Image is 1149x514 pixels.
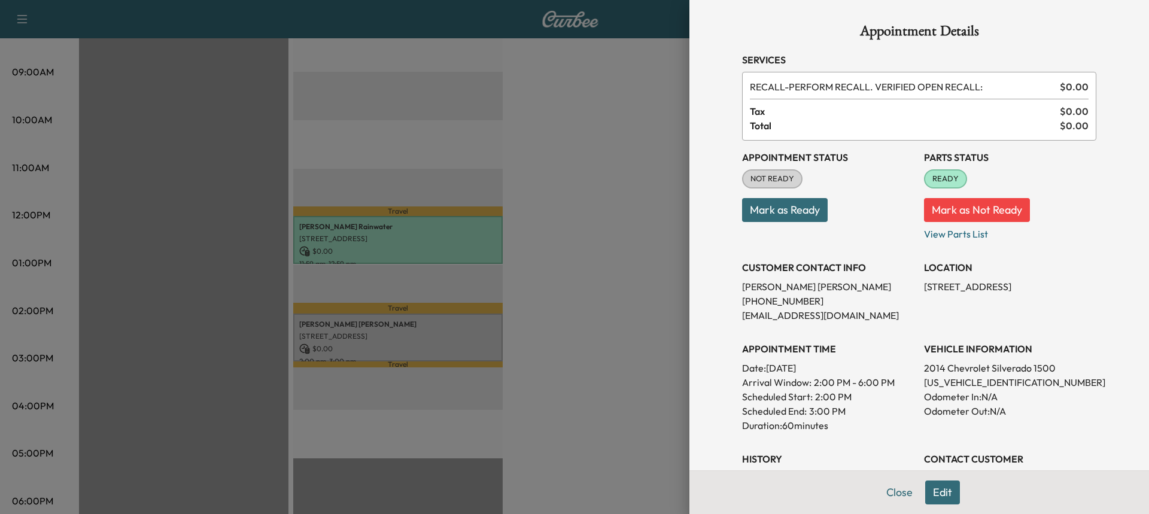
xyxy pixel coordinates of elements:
[924,222,1096,241] p: View Parts List
[750,104,1060,118] span: Tax
[924,361,1096,375] p: 2014 Chevrolet Silverado 1500
[743,173,801,185] span: NOT READY
[742,361,914,375] p: Date: [DATE]
[742,260,914,275] h3: CUSTOMER CONTACT INFO
[924,260,1096,275] h3: LOCATION
[750,118,1060,133] span: Total
[1060,80,1089,94] span: $ 0.00
[742,404,807,418] p: Scheduled End:
[815,390,852,404] p: 2:00 PM
[879,480,920,504] button: Close
[742,342,914,356] h3: APPOINTMENT TIME
[742,53,1096,67] h3: Services
[924,279,1096,294] p: [STREET_ADDRESS]
[742,24,1096,43] h1: Appointment Details
[742,308,914,323] p: [EMAIL_ADDRESS][DOMAIN_NAME]
[925,480,960,504] button: Edit
[814,375,895,390] span: 2:00 PM - 6:00 PM
[742,375,914,390] p: Arrival Window:
[924,198,1030,222] button: Mark as Not Ready
[924,452,1096,466] h3: CONTACT CUSTOMER
[924,404,1096,418] p: Odometer Out: N/A
[809,404,846,418] p: 3:00 PM
[742,390,813,404] p: Scheduled Start:
[742,294,914,308] p: [PHONE_NUMBER]
[924,375,1096,390] p: [US_VEHICLE_IDENTIFICATION_NUMBER]
[742,452,914,466] h3: History
[925,173,966,185] span: READY
[750,80,1055,94] span: PERFORM RECALL. VERIFIED OPEN RECALL:
[1060,104,1089,118] span: $ 0.00
[742,198,828,222] button: Mark as Ready
[742,418,914,433] p: Duration: 60 minutes
[924,150,1096,165] h3: Parts Status
[924,342,1096,356] h3: VEHICLE INFORMATION
[742,279,914,294] p: [PERSON_NAME] [PERSON_NAME]
[1060,118,1089,133] span: $ 0.00
[742,150,914,165] h3: Appointment Status
[924,390,1096,404] p: Odometer In: N/A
